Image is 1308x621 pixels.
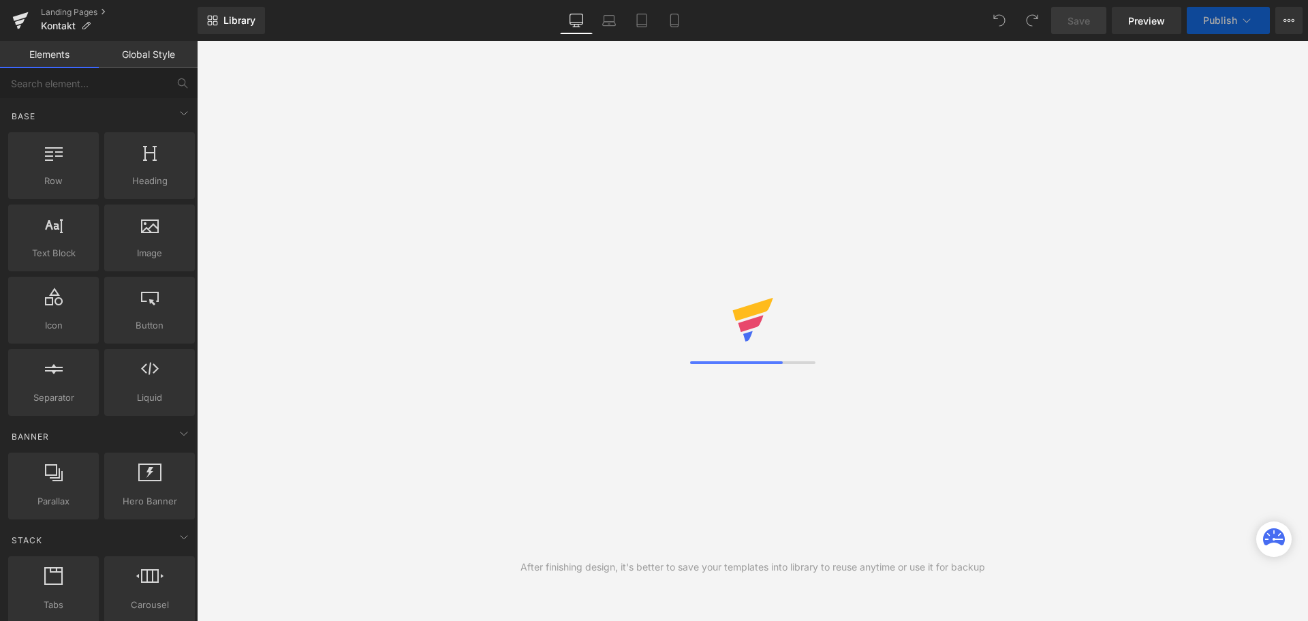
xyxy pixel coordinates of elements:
span: Parallax [12,494,95,509]
button: More [1275,7,1303,34]
a: Preview [1112,7,1181,34]
span: Text Block [12,246,95,260]
button: Publish [1187,7,1270,34]
a: Laptop [593,7,625,34]
div: After finishing design, it's better to save your templates into library to reuse anytime or use i... [520,560,985,575]
span: Carousel [108,598,191,612]
button: Undo [986,7,1013,34]
span: Tabs [12,598,95,612]
span: Icon [12,318,95,333]
a: Mobile [658,7,691,34]
span: Banner [10,430,50,443]
a: Global Style [99,41,198,68]
span: Button [108,318,191,333]
span: Liquid [108,391,191,405]
span: Hero Banner [108,494,191,509]
span: Heading [108,174,191,188]
span: Library [223,14,255,27]
span: Kontakt [41,20,76,31]
a: Landing Pages [41,7,198,18]
span: Base [10,110,37,123]
a: New Library [198,7,265,34]
span: Preview [1128,14,1165,28]
button: Redo [1018,7,1046,34]
span: Stack [10,534,44,547]
span: Row [12,174,95,188]
span: Save [1068,14,1090,28]
span: Publish [1203,15,1237,26]
span: Image [108,246,191,260]
span: Separator [12,391,95,405]
a: Desktop [560,7,593,34]
a: Tablet [625,7,658,34]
